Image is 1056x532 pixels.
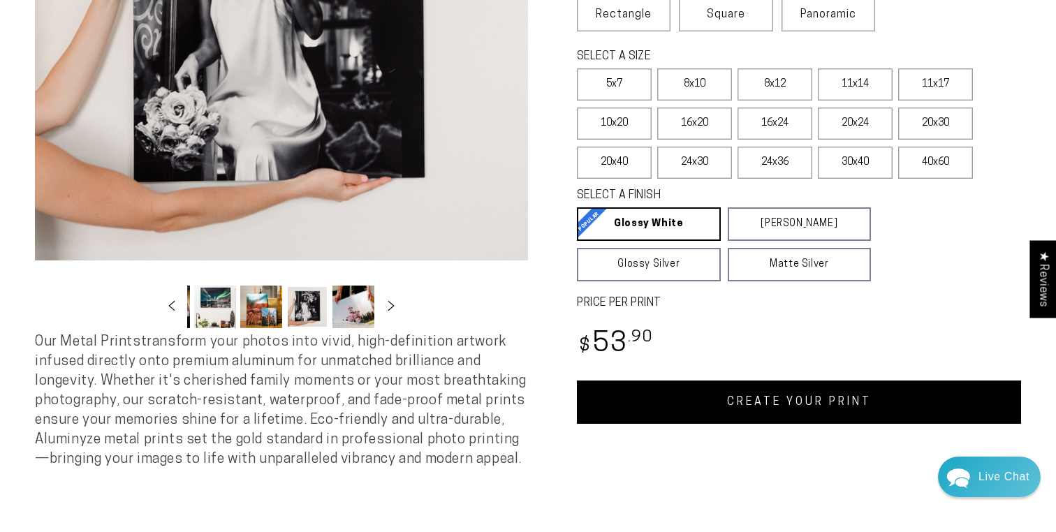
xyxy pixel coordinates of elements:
label: 20x30 [898,108,973,140]
button: Load image 5 in gallery view [240,286,282,328]
label: 24x30 [657,147,732,179]
a: Glossy Silver [577,248,721,281]
label: 24x36 [738,147,812,179]
label: PRICE PER PRINT [577,295,1021,311]
label: 40x60 [898,147,973,179]
a: Glossy White [577,207,721,241]
legend: SELECT A FINISH [577,188,838,204]
button: Load image 6 in gallery view [286,286,328,328]
label: 16x24 [738,108,812,140]
label: 11x14 [818,68,893,101]
div: Click to open Judge.me floating reviews tab [1029,240,1056,318]
span: Our Metal Prints transform your photos into vivid, high-definition artwork infused directly onto ... [35,335,526,466]
div: Contact Us Directly [978,457,1029,497]
button: Slide left [156,291,187,322]
span: $ [579,337,591,356]
legend: SELECT A SIZE [577,49,838,65]
label: 11x17 [898,68,973,101]
label: 5x7 [577,68,652,101]
button: Load image 4 in gallery view [194,286,236,328]
label: 30x40 [818,147,893,179]
span: Panoramic [800,9,856,20]
button: Slide right [376,291,406,322]
label: 20x40 [577,147,652,179]
span: Square [707,6,745,23]
div: Chat widget toggle [938,457,1041,497]
label: 8x10 [657,68,732,101]
label: 20x24 [818,108,893,140]
label: 10x20 [577,108,652,140]
label: 8x12 [738,68,812,101]
a: CREATE YOUR PRINT [577,380,1021,424]
bdi: 53 [577,331,653,358]
button: Load image 7 in gallery view [332,286,374,328]
a: [PERSON_NAME] [728,207,872,241]
label: 16x20 [657,108,732,140]
sup: .90 [628,330,653,346]
span: Rectangle [596,6,652,23]
a: Matte Silver [728,248,872,281]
